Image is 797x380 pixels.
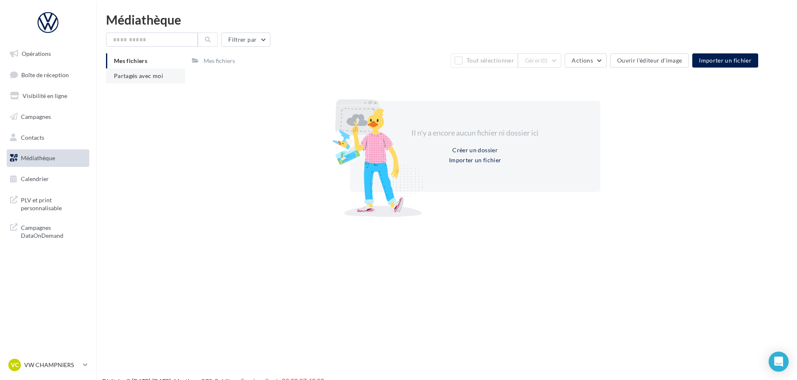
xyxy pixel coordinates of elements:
[572,57,593,64] span: Actions
[21,194,86,212] span: PLV et print personnalisable
[106,13,787,26] div: Médiathèque
[5,149,91,167] a: Médiathèque
[24,361,80,369] p: VW CHAMPNIERS
[5,45,91,63] a: Opérations
[21,113,51,120] span: Campagnes
[21,222,86,240] span: Campagnes DataOnDemand
[5,87,91,105] a: Visibilité en ligne
[449,145,501,155] button: Créer un dossier
[221,33,270,47] button: Filtrer par
[692,53,758,68] button: Importer un fichier
[5,108,91,126] a: Campagnes
[565,53,606,68] button: Actions
[518,53,562,68] button: Gérer(0)
[446,155,505,165] button: Importer un fichier
[114,57,147,64] span: Mes fichiers
[5,129,91,146] a: Contacts
[451,53,517,68] button: Tout sélectionner
[610,53,689,68] button: Ouvrir l'éditeur d'image
[23,92,67,99] span: Visibilité en ligne
[22,50,51,57] span: Opérations
[204,57,235,65] div: Mes fichiers
[5,191,91,216] a: PLV et print personnalisable
[21,175,49,182] span: Calendrier
[114,72,163,79] span: Partagés avec moi
[11,361,19,369] span: VC
[541,57,548,64] span: (0)
[21,71,69,78] span: Boîte de réception
[21,133,44,141] span: Contacts
[21,154,55,161] span: Médiathèque
[7,357,89,373] a: VC VW CHAMPNIERS
[411,128,539,137] span: Il n'y a encore aucun fichier ni dossier ici
[5,66,91,84] a: Boîte de réception
[769,352,789,372] div: Open Intercom Messenger
[5,219,91,243] a: Campagnes DataOnDemand
[699,57,752,64] span: Importer un fichier
[5,170,91,188] a: Calendrier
